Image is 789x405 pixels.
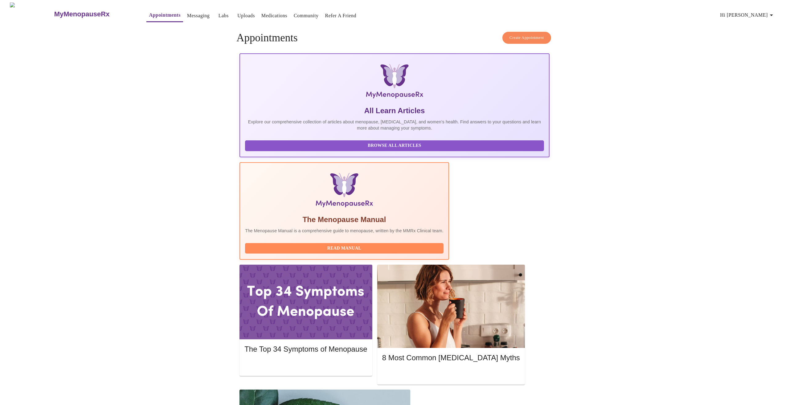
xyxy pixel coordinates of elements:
[251,362,361,369] span: Read More
[245,243,444,254] button: Read Manual
[276,173,412,210] img: Menopause Manual
[720,11,775,19] span: Hi [PERSON_NAME]
[245,119,544,131] p: Explore our comprehensive collection of articles about menopause, [MEDICAL_DATA], and women's hea...
[187,11,210,20] a: Messaging
[10,2,53,26] img: MyMenopauseRx Logo
[323,10,359,22] button: Refer a Friend
[382,370,521,376] a: Read More
[382,353,520,363] h5: 8 Most Common [MEDICAL_DATA] Myths
[244,360,367,371] button: Read More
[235,10,257,22] button: Uploads
[236,32,553,44] h4: Appointments
[54,10,110,18] h3: MyMenopauseRx
[509,34,544,41] span: Create Appointment
[291,10,321,22] button: Community
[185,10,212,22] button: Messaging
[245,106,544,116] h5: All Learn Articles
[325,11,357,20] a: Refer a Friend
[245,143,546,148] a: Browse All Articles
[251,245,437,252] span: Read Manual
[502,32,551,44] button: Create Appointment
[149,11,180,19] a: Appointments
[53,3,134,25] a: MyMenopauseRx
[261,11,287,20] a: Medications
[146,9,183,22] button: Appointments
[292,64,497,101] img: MyMenopauseRx Logo
[251,142,538,150] span: Browse All Articles
[388,370,514,378] span: Read More
[245,215,444,225] h5: The Menopause Manual
[718,9,778,21] button: Hi [PERSON_NAME]
[294,11,319,20] a: Community
[245,228,444,234] p: The Menopause Manual is a comprehensive guide to menopause, written by the MMRx Clinical team.
[237,11,255,20] a: Uploads
[214,10,233,22] button: Labs
[382,368,520,379] button: Read More
[219,11,229,20] a: Labs
[245,140,544,151] button: Browse All Articles
[259,10,290,22] button: Medications
[244,362,369,367] a: Read More
[244,344,367,354] h5: The Top 34 Symptoms of Menopause
[245,245,445,250] a: Read Manual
